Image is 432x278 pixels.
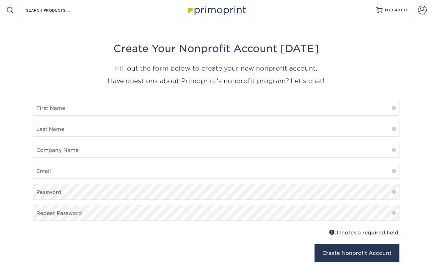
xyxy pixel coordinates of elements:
button: Create Nonprofit Account [315,244,399,262]
span: 0 [404,8,407,12]
h3: Create Your Nonprofit Account [DATE] [33,43,399,55]
input: SEARCH PRODUCTS..... [25,6,86,14]
span: MY CART [385,8,403,13]
img: Primoprint [185,3,247,17]
div: Denotes a required field. [221,228,399,237]
p: Fill out the form below to create your new nonprofit account. Have questions about Primoprint's n... [33,62,399,87]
